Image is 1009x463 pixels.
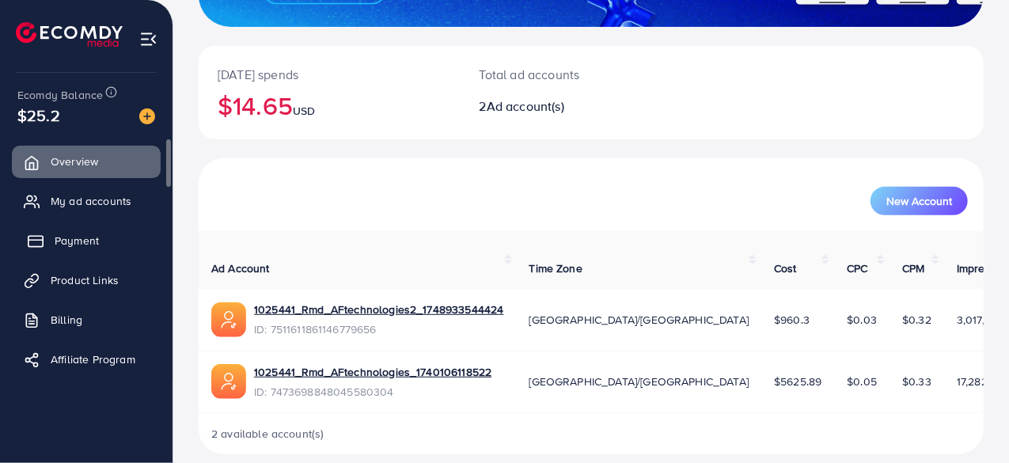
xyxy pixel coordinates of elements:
span: 17,282,747 [957,374,1007,389]
span: $0.33 [902,374,931,389]
span: CPC [847,260,867,276]
img: ic-ads-acc.e4c84228.svg [211,364,246,399]
span: $25.2 [17,104,60,127]
span: CPM [902,260,924,276]
span: Ad Account [211,260,270,276]
span: Ad account(s) [487,97,564,115]
span: 2 available account(s) [211,426,324,442]
img: image [139,108,155,124]
span: [GEOGRAPHIC_DATA]/[GEOGRAPHIC_DATA] [529,374,749,389]
a: Affiliate Program [12,343,161,375]
img: logo [16,22,123,47]
iframe: Chat [942,392,997,451]
span: Overview [51,154,98,169]
span: $5625.89 [774,374,821,389]
a: Payment [12,225,161,256]
span: ID: 7473698848045580304 [254,384,491,400]
span: Product Links [51,272,119,288]
span: Payment [55,233,99,249]
span: [GEOGRAPHIC_DATA]/[GEOGRAPHIC_DATA] [529,312,749,328]
button: New Account [871,187,968,215]
a: Product Links [12,264,161,296]
p: Total ad accounts [480,65,638,84]
span: ID: 7511611861146779656 [254,321,504,337]
img: ic-ads-acc.e4c84228.svg [211,302,246,337]
span: Cost [774,260,797,276]
span: $960.3 [774,312,810,328]
h2: 2 [480,99,638,114]
span: $0.32 [902,312,931,328]
a: Overview [12,146,161,177]
a: 1025441_Rmd_AFtechnologies2_1748933544424 [254,302,504,317]
p: [DATE] spends [218,65,442,84]
span: $0.05 [847,374,877,389]
span: 3,017,352 [957,312,1003,328]
span: New Account [886,195,952,207]
h2: $14.65 [218,90,442,120]
a: 1025441_Rmd_AFtechnologies_1740106118522 [254,364,491,380]
span: $0.03 [847,312,877,328]
img: menu [139,30,157,48]
a: My ad accounts [12,185,161,217]
a: Billing [12,304,161,336]
span: USD [293,103,315,119]
span: Billing [51,312,82,328]
span: Ecomdy Balance [17,87,103,103]
span: My ad accounts [51,193,131,209]
span: Affiliate Program [51,351,135,367]
span: Time Zone [529,260,582,276]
